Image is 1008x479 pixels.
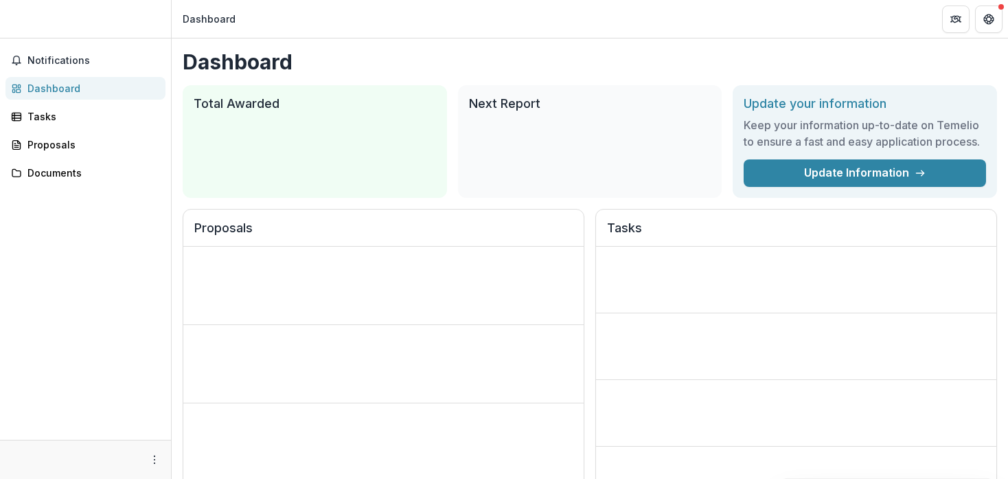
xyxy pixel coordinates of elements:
[744,117,986,150] h3: Keep your information up-to-date on Temelio to ensure a fast and easy application process.
[5,105,165,128] a: Tasks
[146,452,163,468] button: More
[5,49,165,71] button: Notifications
[607,221,985,247] h2: Tasks
[194,221,573,247] h2: Proposals
[177,9,241,29] nav: breadcrumb
[27,166,154,180] div: Documents
[183,12,236,26] div: Dashboard
[27,109,154,124] div: Tasks
[5,133,165,156] a: Proposals
[744,96,986,111] h2: Update your information
[5,77,165,100] a: Dashboard
[975,5,1003,33] button: Get Help
[194,96,436,111] h2: Total Awarded
[5,161,165,184] a: Documents
[744,159,986,187] a: Update Information
[27,81,154,96] div: Dashboard
[27,55,160,67] span: Notifications
[942,5,970,33] button: Partners
[27,137,154,152] div: Proposals
[469,96,711,111] h2: Next Report
[183,49,997,74] h1: Dashboard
